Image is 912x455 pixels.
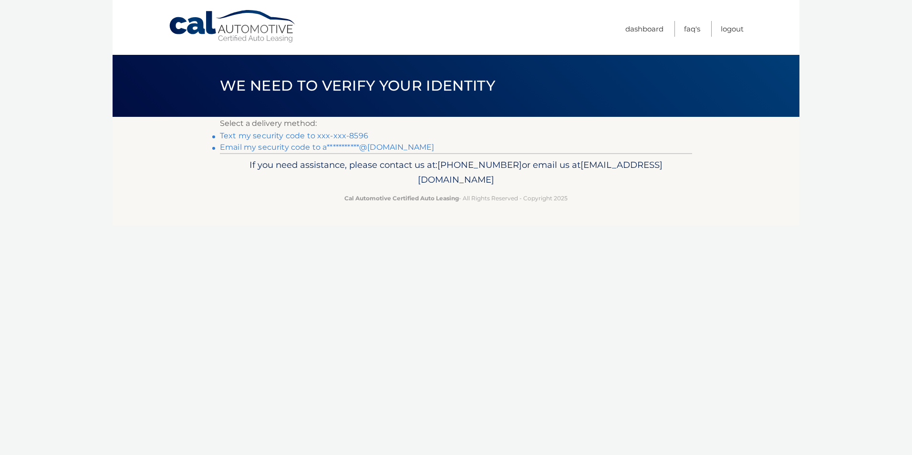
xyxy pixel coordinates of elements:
[625,21,663,37] a: Dashboard
[437,159,522,170] span: [PHONE_NUMBER]
[168,10,297,43] a: Cal Automotive
[220,131,368,140] a: Text my security code to xxx-xxx-8596
[344,195,459,202] strong: Cal Automotive Certified Auto Leasing
[226,157,686,188] p: If you need assistance, please contact us at: or email us at
[220,117,692,130] p: Select a delivery method:
[220,77,495,94] span: We need to verify your identity
[684,21,700,37] a: FAQ's
[721,21,744,37] a: Logout
[226,193,686,203] p: - All Rights Reserved - Copyright 2025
